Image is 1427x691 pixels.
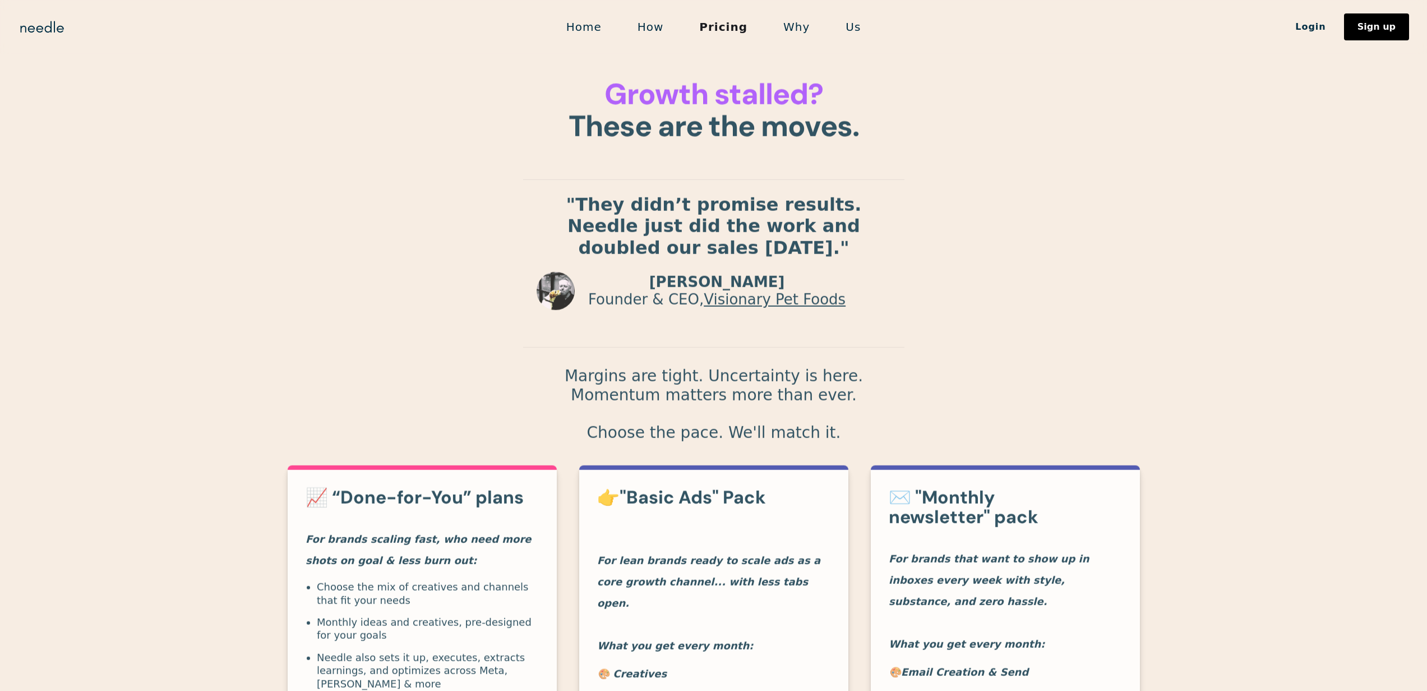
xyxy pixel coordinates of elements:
[597,486,766,509] strong: 👉"Basic Ads" Pack
[1344,13,1409,40] a: Sign up
[704,291,846,308] a: Visionary Pet Foods
[317,616,539,642] li: Monthly ideas and creatives, pre-designed for your goals
[1277,17,1344,36] a: Login
[588,291,846,308] p: Founder & CEO,
[317,581,539,607] li: Choose the mix of creatives and channels that fit your needs
[317,651,539,690] li: Needle also sets it up, executes, extracts learnings, and optimizes across Meta, [PERSON_NAME] & ...
[597,668,667,680] em: 🎨 Creatives
[828,15,879,39] a: Us
[889,553,1089,650] em: For brands that want to show up in inboxes every week with style, substance, and zero hassle. Wha...
[1357,22,1396,31] div: Sign up
[889,488,1122,527] h3: ✉️ "Monthly newsletter" pack
[588,274,846,291] p: [PERSON_NAME]
[523,366,904,441] p: Margins are tight. Uncertainty is here. Momentum matters more than ever. Choose the pace. We'll m...
[620,15,682,39] a: How
[597,555,820,652] em: For lean brands ready to scale ads as a core growth channel... with less tabs open. What you get ...
[604,75,823,113] span: Growth stalled?
[681,15,765,39] a: Pricing
[889,666,901,678] em: 🎨
[901,666,1028,678] em: Email Creation & Send
[765,15,828,39] a: Why
[306,488,539,508] h3: 📈 “Done-for-You” plans
[548,15,620,39] a: Home
[306,533,532,566] em: For brands scaling fast, who need more shots on goal & less burn out:
[566,194,861,259] strong: "They didn’t promise results. Needle just did the work and doubled our sales [DATE]."
[523,79,904,142] h1: These are the moves.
